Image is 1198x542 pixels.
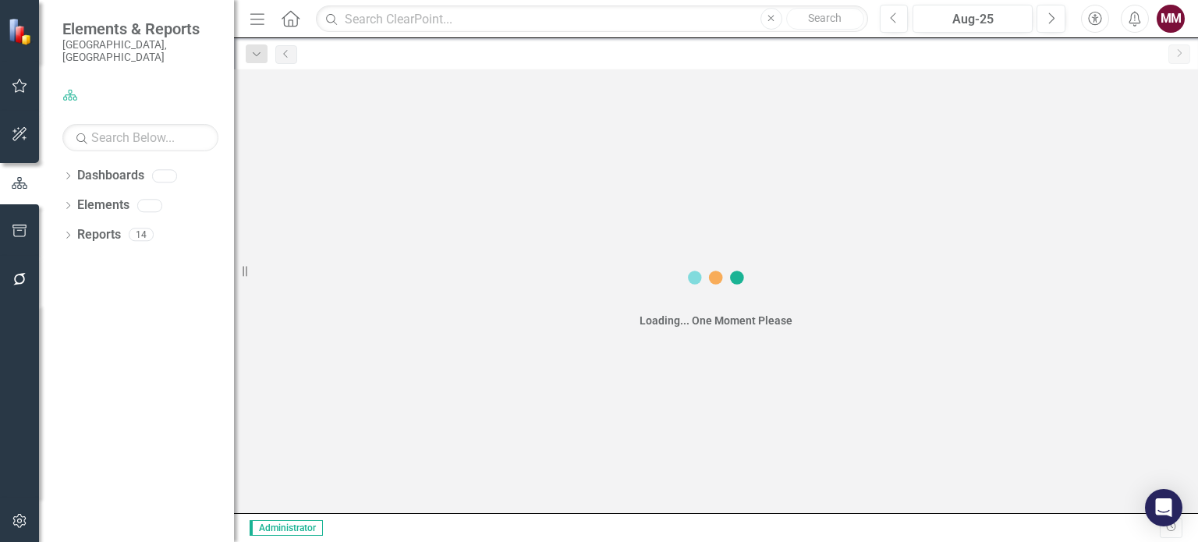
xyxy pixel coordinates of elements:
[62,124,218,151] input: Search Below...
[316,5,867,33] input: Search ClearPoint...
[786,8,864,30] button: Search
[77,167,144,185] a: Dashboards
[62,19,218,38] span: Elements & Reports
[8,18,35,45] img: ClearPoint Strategy
[62,38,218,64] small: [GEOGRAPHIC_DATA], [GEOGRAPHIC_DATA]
[913,5,1033,33] button: Aug-25
[640,313,792,328] div: Loading... One Moment Please
[918,10,1027,29] div: Aug-25
[808,12,842,24] span: Search
[77,226,121,244] a: Reports
[77,197,129,214] a: Elements
[1145,489,1182,526] div: Open Intercom Messenger
[129,228,154,242] div: 14
[1157,5,1185,33] button: MM
[250,520,323,536] span: Administrator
